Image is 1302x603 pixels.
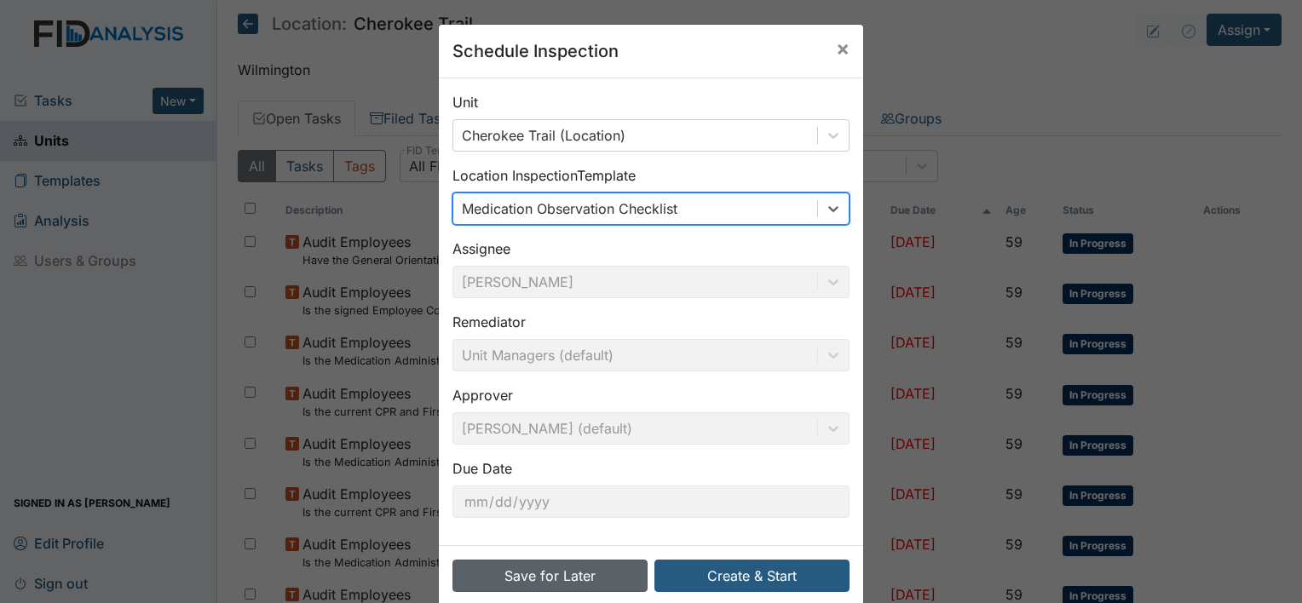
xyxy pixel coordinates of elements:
[836,36,850,60] span: ×
[654,560,850,592] button: Create & Start
[462,125,625,146] div: Cherokee Trail (Location)
[452,165,636,186] label: Location Inspection Template
[462,198,677,219] div: Medication Observation Checklist
[822,25,863,72] button: Close
[452,312,526,332] label: Remediator
[452,38,619,64] h5: Schedule Inspection
[452,458,512,479] label: Due Date
[452,92,478,112] label: Unit
[452,238,510,259] label: Assignee
[452,560,648,592] button: Save for Later
[452,385,513,405] label: Approver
